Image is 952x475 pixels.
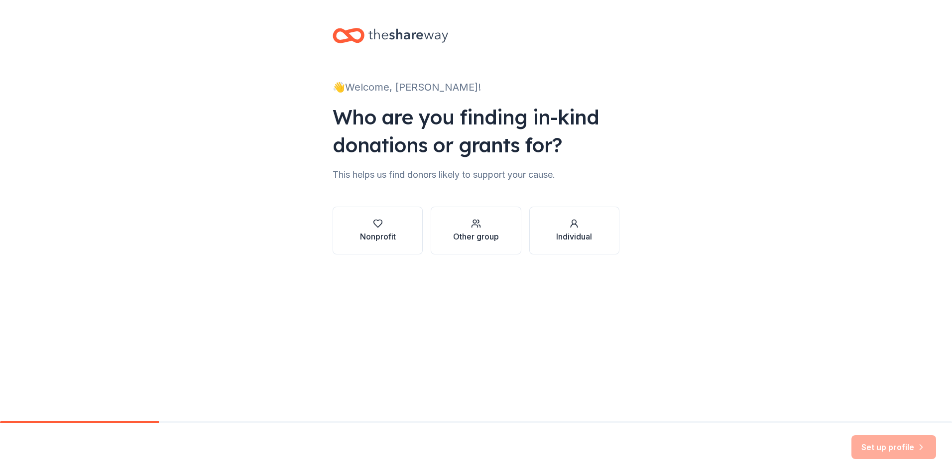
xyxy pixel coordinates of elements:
[529,207,619,254] button: Individual
[453,231,499,242] div: Other group
[360,231,396,242] div: Nonprofit
[333,167,619,183] div: This helps us find donors likely to support your cause.
[556,231,592,242] div: Individual
[333,79,619,95] div: 👋 Welcome, [PERSON_NAME]!
[431,207,521,254] button: Other group
[333,207,423,254] button: Nonprofit
[333,103,619,159] div: Who are you finding in-kind donations or grants for?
